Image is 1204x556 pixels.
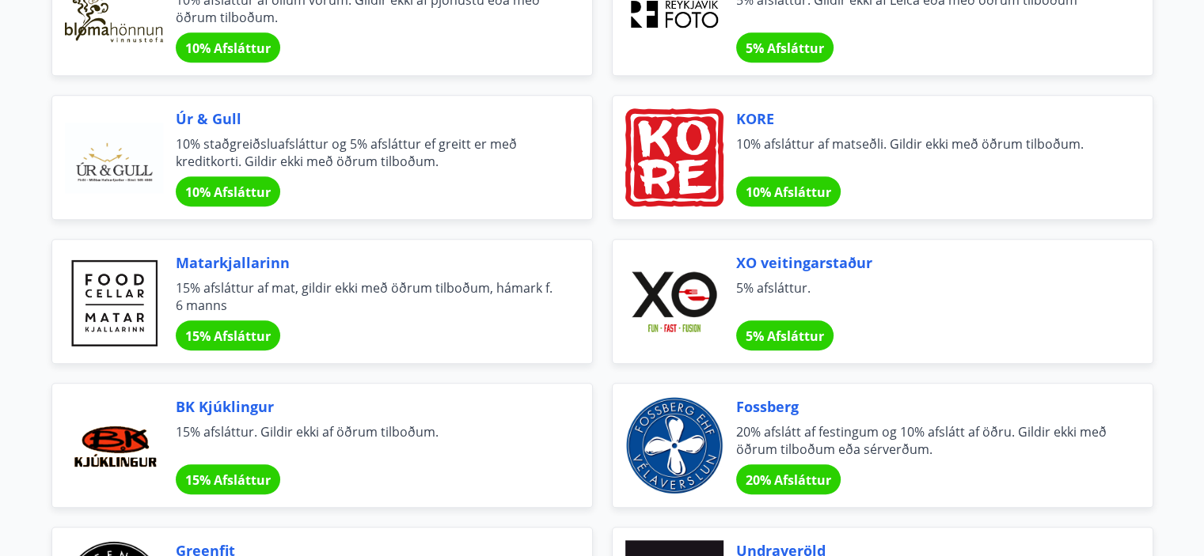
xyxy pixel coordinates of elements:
[176,279,554,314] span: 15% afsláttur af mat, gildir ekki með öðrum tilboðum, hámark f. 6 manns
[176,396,554,417] span: BK Kjúklingur
[736,396,1115,417] span: Fossberg
[736,279,1115,314] span: 5% afsláttur.
[746,327,824,345] span: 5% Afsláttur
[176,135,554,170] span: 10% staðgreiðsluafsláttur og 5% afsláttur ef greitt er með kreditkorti. Gildir ekki með öðrum til...
[736,423,1115,458] span: 20% afslátt af festingum og 10% afslátt af öðru. Gildir ekki með öðrum tilboðum eða sérverðum.
[746,40,824,57] span: 5% Afsláttur
[736,252,1115,273] span: XO veitingarstaður
[736,108,1115,129] span: KORE
[176,108,554,129] span: Úr & Gull
[746,471,831,489] span: 20% Afsláttur
[185,327,271,345] span: 15% Afsláttur
[185,183,271,201] span: 10% Afsláttur
[185,471,271,489] span: 15% Afsláttur
[176,252,554,273] span: Matarkjallarinn
[176,423,554,458] span: 15% afsláttur. Gildir ekki af öðrum tilboðum.
[736,135,1115,170] span: 10% afsláttur af matseðli. Gildir ekki með öðrum tilboðum.
[185,40,271,57] span: 10% Afsláttur
[746,183,831,201] span: 10% Afsláttur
